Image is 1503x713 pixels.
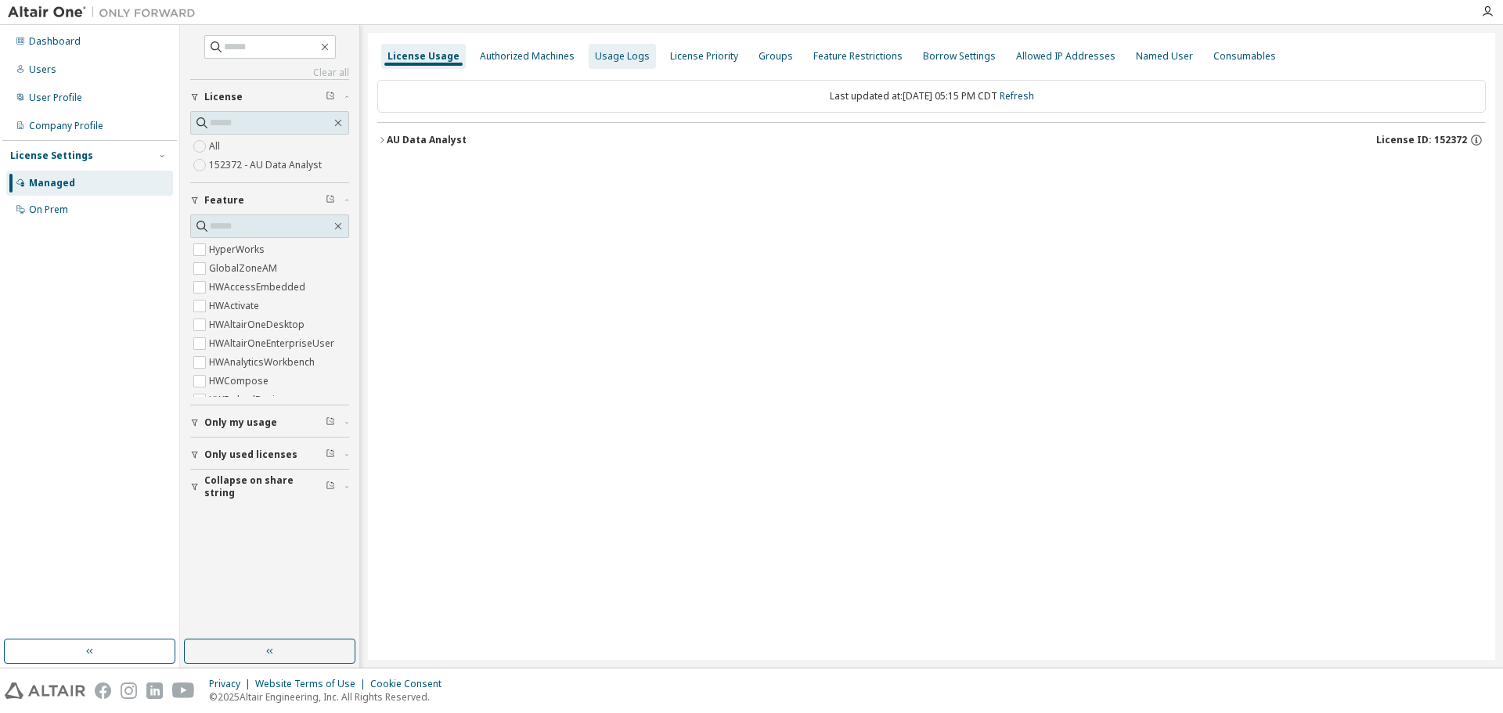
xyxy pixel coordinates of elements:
img: instagram.svg [121,682,137,699]
label: All [209,137,223,156]
button: Only used licenses [190,438,349,472]
img: linkedin.svg [146,682,163,699]
div: Groups [759,50,793,63]
div: License Priority [670,50,738,63]
div: Feature Restrictions [813,50,903,63]
label: 152372 - AU Data Analyst [209,156,325,175]
div: Users [29,63,56,76]
div: Borrow Settings [923,50,996,63]
label: HWActivate [209,297,262,315]
img: facebook.svg [95,682,111,699]
button: AU Data AnalystLicense ID: 152372 [377,123,1486,157]
label: HWAccessEmbedded [209,278,308,297]
div: Allowed IP Addresses [1016,50,1116,63]
span: Clear filter [326,416,335,429]
a: Refresh [1000,89,1034,103]
div: Managed [29,177,75,189]
button: Collapse on share string [190,470,349,504]
label: HWAltairOneDesktop [209,315,308,334]
span: Clear filter [326,448,335,461]
div: License Usage [387,50,460,63]
div: Authorized Machines [480,50,575,63]
div: AU Data Analyst [387,134,467,146]
img: youtube.svg [172,682,195,699]
label: GlobalZoneAM [209,259,280,278]
span: Feature [204,194,244,207]
div: On Prem [29,203,68,216]
label: HWEmbedBasic [209,391,283,409]
span: Clear filter [326,194,335,207]
div: Named User [1136,50,1193,63]
span: Only my usage [204,416,277,429]
div: User Profile [29,92,82,104]
span: Only used licenses [204,448,297,461]
div: Usage Logs [595,50,650,63]
a: Clear all [190,67,349,79]
div: Consumables [1213,50,1276,63]
span: Collapse on share string [204,474,326,499]
label: HWCompose [209,372,272,391]
span: Clear filter [326,91,335,103]
span: Clear filter [326,481,335,493]
div: Cookie Consent [370,678,451,690]
span: License ID: 152372 [1376,134,1467,146]
button: Feature [190,183,349,218]
p: © 2025 Altair Engineering, Inc. All Rights Reserved. [209,690,451,704]
div: Privacy [209,678,255,690]
button: Only my usage [190,405,349,440]
button: License [190,80,349,114]
label: HyperWorks [209,240,268,259]
div: Company Profile [29,120,103,132]
label: HWAltairOneEnterpriseUser [209,334,337,353]
div: Website Terms of Use [255,678,370,690]
div: Last updated at: [DATE] 05:15 PM CDT [377,80,1486,113]
div: License Settings [10,149,93,162]
img: Altair One [8,5,204,20]
span: License [204,91,243,103]
label: HWAnalyticsWorkbench [209,353,318,372]
img: altair_logo.svg [5,682,85,699]
div: Dashboard [29,35,81,48]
